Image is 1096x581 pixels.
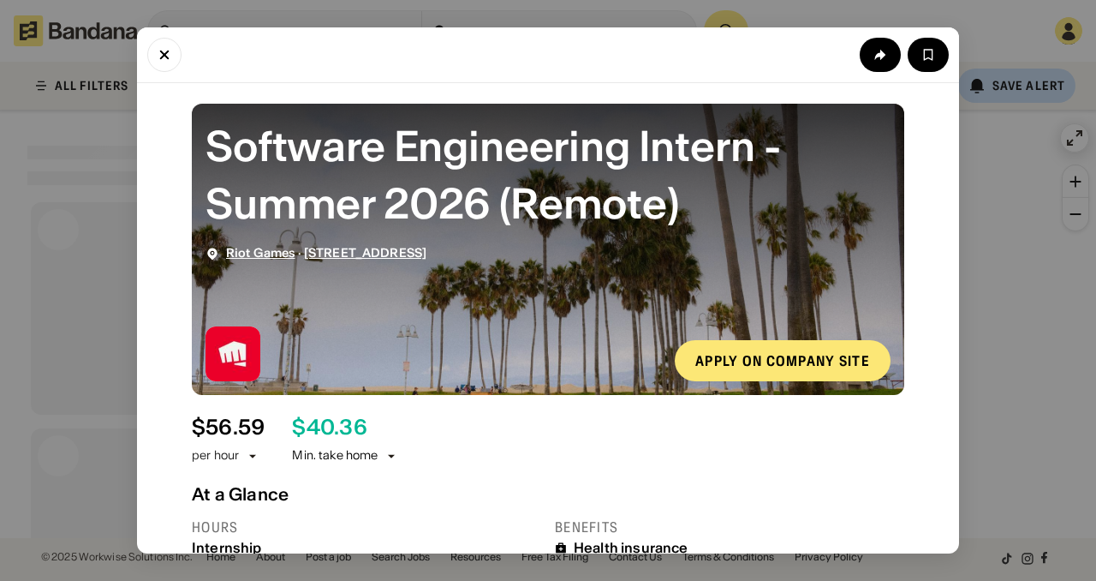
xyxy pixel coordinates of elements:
div: Internship [192,540,541,556]
div: Min. take home [292,447,398,464]
img: Riot Games logo [205,326,260,381]
div: $ 40.36 [292,416,366,440]
div: At a Glance [192,484,904,505]
div: · [226,246,426,261]
div: per hour [192,447,239,464]
div: Benefits [555,518,904,536]
a: Riot Games [226,245,295,261]
div: Software Engineering Intern - Summer 2026 (Remote) [205,117,890,232]
a: [STREET_ADDRESS] [304,245,426,261]
div: $ 56.59 [192,416,265,440]
a: Apply on company site [675,340,890,381]
div: Hours [192,518,541,536]
div: Health insurance [574,540,688,556]
div: Apply on company site [695,354,870,368]
button: Close [147,38,182,72]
